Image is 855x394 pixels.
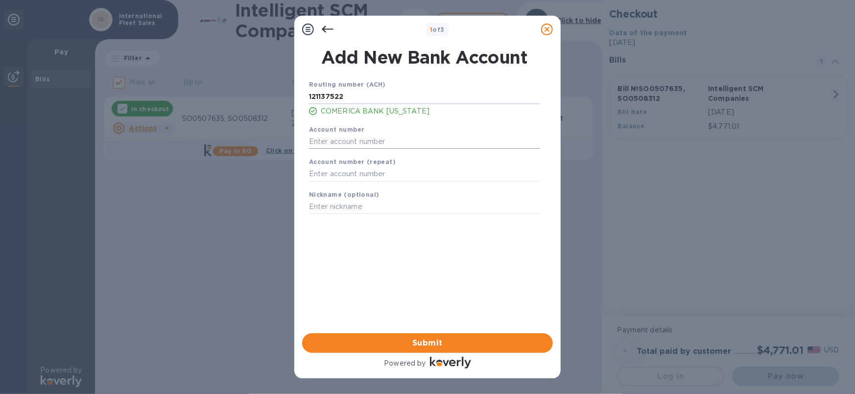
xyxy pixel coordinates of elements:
b: Nickname (optional) [309,191,380,198]
button: Submit [302,333,553,353]
img: Logo [430,357,471,369]
p: COMERICA BANK [US_STATE] [321,106,540,116]
input: Enter account number [309,167,540,182]
input: Enter account number [309,134,540,149]
p: Powered by [384,358,426,369]
input: Enter nickname [309,200,540,214]
span: Submit [310,337,545,349]
b: Account number [309,126,365,133]
h1: Add New Bank Account [303,47,546,68]
b: of 3 [430,26,445,33]
input: Enter routing number [309,90,540,104]
span: 1 [430,26,432,33]
b: Routing number (ACH) [309,81,386,88]
b: Account number (repeat) [309,158,396,165]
